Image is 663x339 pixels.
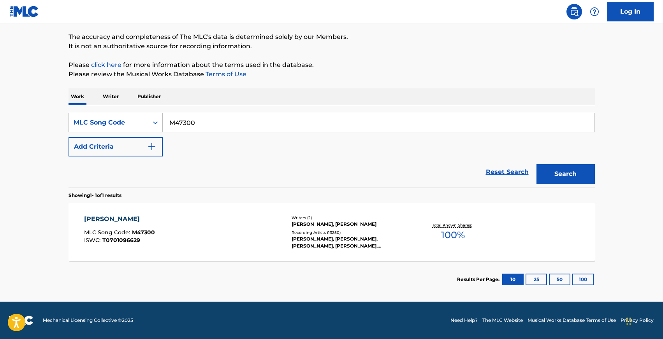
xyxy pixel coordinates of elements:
a: Reset Search [482,163,533,181]
img: MLC Logo [9,6,39,17]
p: Writer [100,88,121,105]
a: click here [91,61,121,69]
a: Privacy Policy [621,317,654,324]
img: 9d2ae6d4665cec9f34b9.svg [147,142,157,151]
form: Search Form [69,113,595,188]
a: Public Search [566,4,582,19]
div: Help [587,4,602,19]
iframe: Chat Widget [624,302,663,339]
div: Recording Artists ( 13250 ) [292,230,409,235]
p: It is not an authoritative source for recording information. [69,42,595,51]
button: 100 [572,274,594,285]
p: Showing 1 - 1 of 1 results [69,192,121,199]
span: Mechanical Licensing Collective © 2025 [43,317,133,324]
p: Please for more information about the terms used in the database. [69,60,595,70]
div: [PERSON_NAME], [PERSON_NAME], [PERSON_NAME], [PERSON_NAME], [PERSON_NAME] [292,235,409,249]
div: MLC Song Code [74,118,144,127]
img: help [590,7,599,16]
p: Results Per Page: [457,276,501,283]
div: Writers ( 2 ) [292,215,409,221]
div: [PERSON_NAME] [84,214,155,224]
span: T0701096629 [102,237,140,244]
button: 25 [526,274,547,285]
a: [PERSON_NAME]MLC Song Code:M47300ISWC:T0701096629Writers (2)[PERSON_NAME], [PERSON_NAME]Recording... [69,203,595,261]
p: Please review the Musical Works Database [69,70,595,79]
a: The MLC Website [482,317,523,324]
div: [PERSON_NAME], [PERSON_NAME] [292,221,409,228]
p: Work [69,88,86,105]
button: 50 [549,274,570,285]
a: Terms of Use [204,70,246,78]
p: Total Known Shares: [432,222,474,228]
img: logo [9,316,33,325]
p: The accuracy and completeness of The MLC's data is determined solely by our Members. [69,32,595,42]
span: MLC Song Code : [84,229,132,236]
span: ISWC : [84,237,102,244]
img: search [570,7,579,16]
button: Add Criteria [69,137,163,156]
span: M47300 [132,229,155,236]
span: 100 % [441,228,465,242]
button: 10 [502,274,524,285]
a: Musical Works Database Terms of Use [528,317,616,324]
a: Need Help? [450,317,478,324]
div: Drag [626,309,631,333]
button: Search [536,164,595,184]
p: Publisher [135,88,163,105]
a: Log In [607,2,654,21]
